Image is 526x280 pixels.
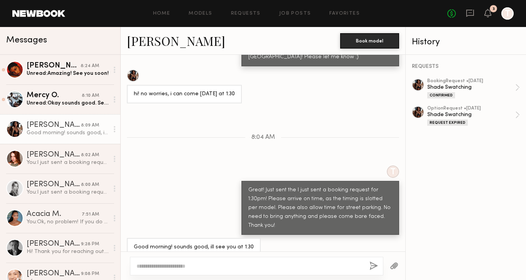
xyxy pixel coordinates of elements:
[427,84,515,91] div: Shade Swatching
[427,79,520,98] a: bookingRequest •[DATE]Shade SwatchingConfirmed
[81,270,99,278] div: 9:08 PM
[412,38,520,47] div: History
[81,62,99,70] div: 8:24 AM
[501,7,514,20] a: T
[153,11,170,16] a: Home
[427,92,455,98] div: Confirmed
[27,92,82,100] div: Mercy O.
[427,79,515,84] div: booking Request • [DATE]
[251,134,275,141] span: 8:04 AM
[427,106,515,111] div: option Request • [DATE]
[81,241,99,248] div: 9:28 PM
[82,92,99,100] div: 8:10 AM
[492,7,495,11] div: 3
[279,11,311,16] a: Job Posts
[27,129,109,137] div: Good morning! sounds good, ill see you at 1:30
[427,120,468,126] div: Request Expired
[134,90,235,99] div: hi! no worries, i can come [DATE] at 1:30
[81,152,99,159] div: 8:02 AM
[27,121,81,129] div: [PERSON_NAME]
[27,151,81,159] div: [PERSON_NAME]
[189,11,212,16] a: Models
[6,36,47,45] span: Messages
[27,62,81,70] div: [PERSON_NAME]
[427,111,515,118] div: Shade Swatching
[340,37,399,44] a: Book model
[329,11,360,16] a: Favorites
[27,181,81,189] div: [PERSON_NAME]
[248,186,392,230] div: Great! Just sent the I just sent a booking request for 1:30pm! Please arrive on time, as the timi...
[81,122,99,129] div: 8:09 AM
[27,218,109,226] div: You: Ok, no problem! If you do 2:30, we could do that also. Or I can let you know about the next ...
[82,211,99,218] div: 7:51 AM
[27,189,109,196] div: You: I just sent a booking request for 2pm-2:30pm! Please arrive on time, as the timing is slotte...
[231,11,261,16] a: Requests
[27,240,81,248] div: [PERSON_NAME]
[27,159,109,166] div: You: I just sent a booking request for 2:30-3pm! Please arrive on time, as the timing is slotted ...
[27,70,109,77] div: Unread: Amazing! See you soon!
[27,211,82,218] div: Acacia M.
[134,243,254,252] div: Good morning! sounds good, ill see you at 1:30
[340,33,399,49] button: Book model
[27,270,81,278] div: [PERSON_NAME]
[427,106,520,126] a: optionRequest •[DATE]Shade SwatchingRequest Expired
[27,100,109,107] div: Unread: Okay sounds good. See you at 3.30
[81,181,99,189] div: 8:00 AM
[27,248,109,255] div: Hi! Thank you for reaching out. Is this a paid gig? If so, could you please share your rate?
[127,32,225,49] a: [PERSON_NAME]
[412,64,520,69] div: REQUESTS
